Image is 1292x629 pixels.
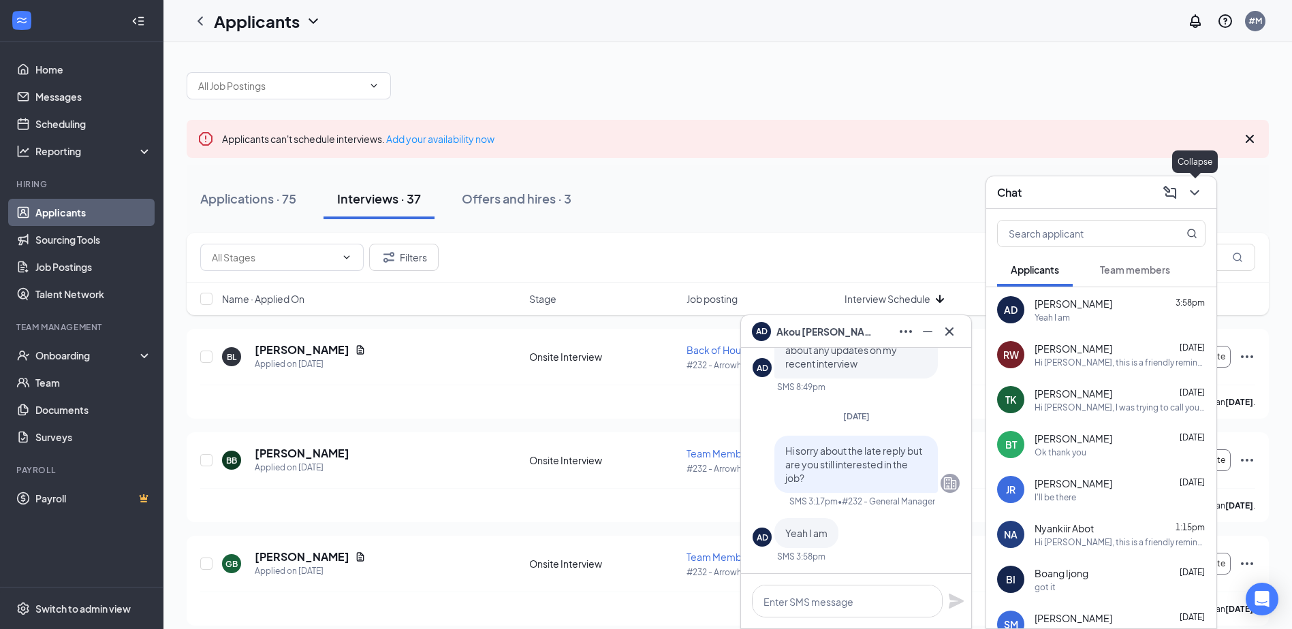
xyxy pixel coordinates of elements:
div: Onsite Interview [529,453,678,467]
button: Minimize [917,321,939,342]
a: Talent Network [35,280,152,308]
span: Akou [PERSON_NAME] [776,324,872,339]
span: 3:58pm [1176,297,1205,308]
div: GB [225,558,238,570]
h5: [PERSON_NAME] [255,342,349,357]
b: [DATE] [1225,397,1253,407]
span: [PERSON_NAME] [1035,611,1112,625]
a: PayrollCrown [35,485,152,512]
svg: Filter [381,249,397,265]
a: Team [35,369,152,396]
span: Job posting [687,292,738,306]
button: ChevronDown [1184,182,1206,204]
a: Surveys [35,423,152,451]
div: Applied on [DATE] [255,564,366,578]
div: AD [757,532,768,543]
p: #232 - Arrowhead P ... [687,566,836,578]
div: SMS 3:58pm [777,551,825,562]
h3: Chat [997,185,1022,200]
div: Applied on [DATE] [255,357,366,371]
span: 1:15pm [1176,522,1205,532]
span: [DATE] [1180,612,1205,622]
div: BB [226,455,237,466]
div: I'll be there [1035,491,1076,503]
button: Cross [939,321,960,342]
span: Interview Schedule [845,292,930,306]
input: All Job Postings [198,78,363,93]
div: Hiring [16,178,149,190]
span: Team members [1100,263,1170,276]
svg: Ellipses [1239,349,1255,365]
span: [PERSON_NAME] [1035,387,1112,400]
div: Applications · 75 [200,190,296,207]
button: Filter Filters [369,244,439,271]
svg: Ellipses [1239,452,1255,468]
span: Yeah I am [785,527,828,539]
svg: ChevronLeft [192,13,208,29]
div: Interviews · 37 [337,190,421,207]
svg: Cross [941,323,958,340]
div: Open Intercom Messenger [1246,583,1278,615]
div: Reporting [35,144,153,158]
a: Sourcing Tools [35,226,152,253]
svg: Ellipses [1239,555,1255,572]
button: ComposeMessage [1159,182,1181,204]
div: Payroll [16,464,149,476]
span: Applicants can't schedule interviews. [222,133,494,145]
div: Hi [PERSON_NAME], I was trying to call you and discuss your interview but your number has calling... [1035,402,1206,413]
div: Switch to admin view [35,602,131,615]
p: #232 - Arrowhead P ... [687,359,836,371]
svg: ChevronDown [305,13,321,29]
span: [PERSON_NAME] [1035,477,1112,490]
svg: Ellipses [898,323,914,340]
span: [PERSON_NAME] [1035,432,1112,445]
div: TK [1005,393,1016,406]
a: Applicants [35,199,152,226]
h5: [PERSON_NAME] [255,549,349,564]
a: Home [35,56,152,83]
input: All Stages [212,250,336,265]
a: Job Postings [35,253,152,280]
svg: Settings [16,602,30,615]
svg: ChevronDown [368,80,379,91]
svg: ArrowDown [932,291,948,307]
a: Scheduling [35,110,152,138]
p: #232 - Arrowhead P ... [687,463,836,474]
svg: Error [198,131,214,147]
a: Add your availability now [386,133,494,145]
div: Yeah I am [1035,312,1070,323]
div: SMS 3:17pm [789,496,838,507]
h1: Applicants [214,10,300,33]
div: Collapse [1172,150,1218,173]
span: [DATE] [1180,387,1205,398]
button: Ellipses [895,321,917,342]
b: [DATE] [1225,500,1253,511]
div: got it [1035,581,1056,593]
svg: MagnifyingGlass [1186,228,1197,239]
svg: Document [355,344,366,355]
div: BT [1005,438,1017,451]
div: Onsite Interview [529,557,678,570]
input: Search applicant [998,221,1159,246]
span: Name · Applied On [222,292,304,306]
svg: Collapse [131,14,145,28]
svg: Cross [1242,131,1258,147]
svg: MagnifyingGlass [1232,252,1243,263]
span: Boang Ijong [1035,566,1088,580]
div: Offers and hires · 3 [462,190,571,207]
svg: UserCheck [16,349,30,362]
div: SMS 8:49pm [777,381,825,393]
span: Team Member [687,551,751,563]
svg: Minimize [919,323,936,340]
div: JR [1006,483,1015,496]
span: [DATE] [1180,342,1205,353]
h5: [PERSON_NAME] [255,446,349,461]
span: Applicants [1011,263,1059,276]
span: Nyankiir Abot [1035,521,1094,535]
span: Stage [529,292,556,306]
span: [DATE] [1180,567,1205,577]
div: Team Management [16,321,149,333]
div: #M [1248,15,1262,27]
svg: Plane [948,593,964,609]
